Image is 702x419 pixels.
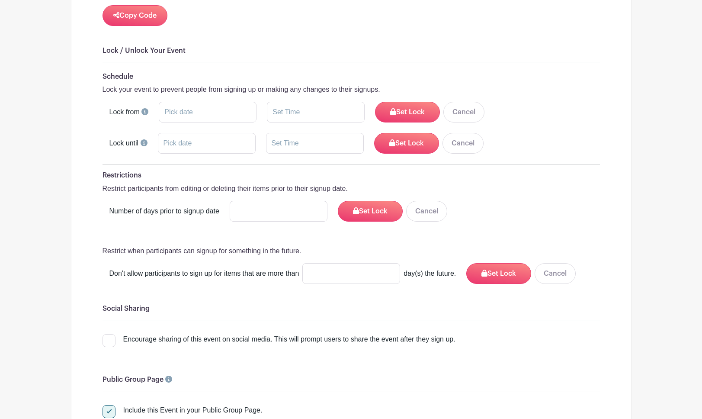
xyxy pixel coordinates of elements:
input: Pick date [158,133,256,154]
h6: Restrictions [103,171,600,180]
div: Include this Event in your Public Group Page. [123,405,263,416]
p: Restrict when participants can signup for something in the future. [103,246,600,256]
h6: Social Sharing [103,305,600,313]
h6: Lock / Unlock Your Event [103,47,600,55]
label: Lock until [109,138,139,148]
button: Cancel [406,201,447,222]
h6: Schedule [103,73,600,81]
button: Set Lock [375,102,440,122]
button: Cancel [443,102,484,122]
label: Lock from [109,107,140,117]
h6: Public Group Page [103,376,600,384]
label: Number of days prior to signup date [109,206,219,216]
p: Lock your event to prevent people from signing up or making any changes to their signups. [103,84,600,95]
button: Copy Code [103,5,167,26]
button: Cancel [442,133,484,154]
input: Set Time [266,133,364,154]
p: Restrict participants from editing or deleting their items prior to their signup date. [103,184,600,194]
input: Pick date [159,102,256,122]
span: Don't allow participants to sign up for items that are more than [109,268,299,279]
button: Set Lock [338,201,403,222]
button: Cancel [535,263,576,284]
button: Set Lock [466,263,531,284]
div: Encourage sharing of this event on social media. This will prompt users to share the event after ... [123,334,455,345]
input: Set Time [267,102,365,122]
button: Set Lock [374,133,439,154]
span: day(s) the future. [404,268,456,279]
